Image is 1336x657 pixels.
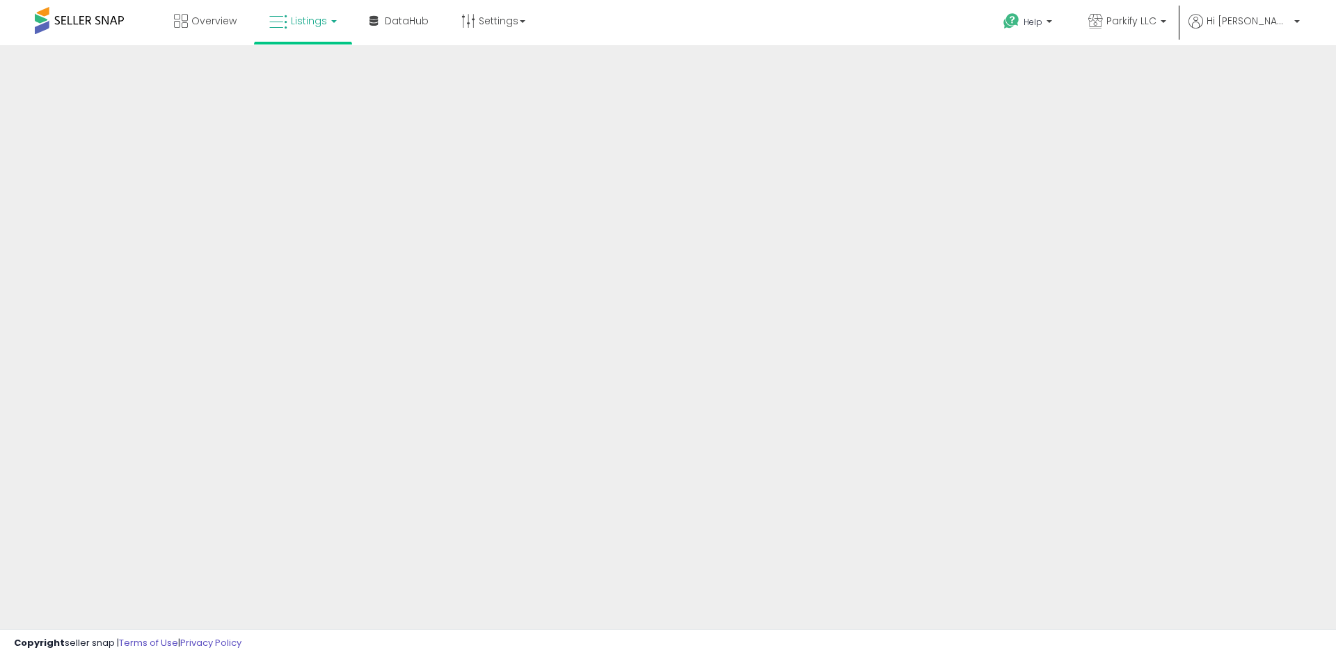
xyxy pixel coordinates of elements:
[992,2,1066,45] a: Help
[1024,16,1042,28] span: Help
[191,14,237,28] span: Overview
[1207,14,1290,28] span: Hi [PERSON_NAME]
[1188,14,1300,45] a: Hi [PERSON_NAME]
[1106,14,1156,28] span: Parkify LLC
[385,14,429,28] span: DataHub
[1003,13,1020,30] i: Get Help
[291,14,327,28] span: Listings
